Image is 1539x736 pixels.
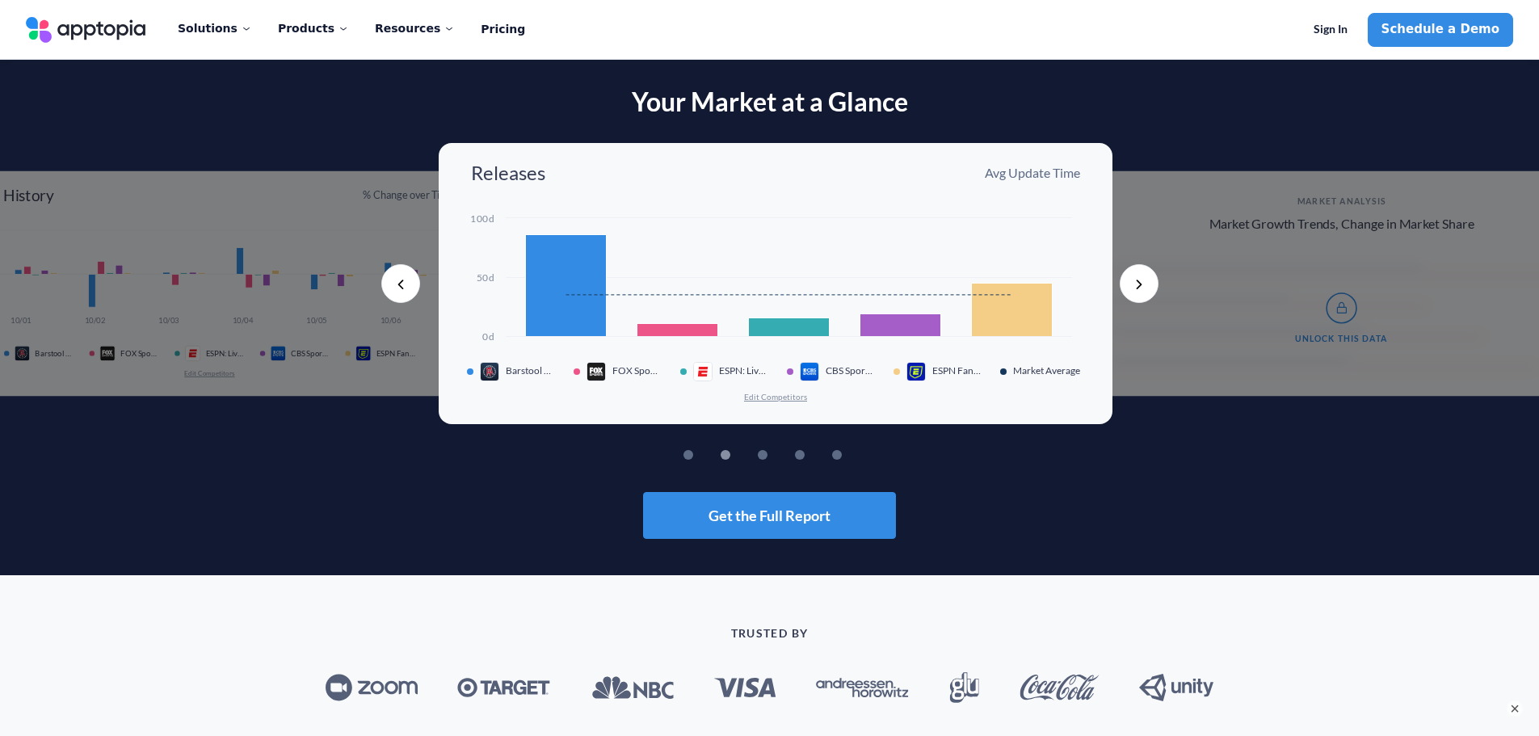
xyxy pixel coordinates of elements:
[800,362,819,381] img: app icon
[363,188,453,203] p: % Change over Time
[185,346,200,361] img: app icon
[15,346,30,361] img: app icon
[906,362,926,381] img: app icon
[816,678,909,698] img: Andreessen_Horowitz_new_logo.svg
[826,365,874,376] span: CBS Sports App: Scores & News
[587,362,612,381] div: app
[178,11,252,45] div: Solutions
[305,316,328,325] text: 10/05
[932,365,981,376] span: ESPN Fantasy Sports & More
[206,349,245,359] span: ESPN: Live Sports & Scores
[1300,13,1361,47] a: Sign In
[709,508,830,523] span: Get the Full Report
[99,346,115,361] img: app icon
[120,349,159,359] span: FOX Sports: Watch Live Games
[856,450,866,460] button: 5
[477,271,494,284] text: 50d
[743,391,808,402] button: Edit Competitors
[188,627,1352,640] p: TRUSTED BY
[643,492,896,539] button: Get the Full Report
[719,365,767,376] span: ESPN: Live Sports & Scores
[1020,675,1100,700] img: Coca-Cola_logo.svg
[1209,217,1474,231] p: Market Growth Trends, Change in Market Share
[380,316,402,325] text: 10/06
[381,264,420,303] button: Previous
[10,316,32,325] text: 10/01
[506,365,554,376] span: Barstool Sports
[819,450,829,460] button: 4
[481,13,525,47] a: Pricing
[482,330,494,343] text: 0d
[906,362,932,381] div: app
[291,349,330,359] span: CBS Sports App: Scores & News
[183,369,235,378] button: Edit Competitors
[1507,700,1523,717] button: ×
[271,346,286,361] img: app icon
[83,316,106,325] text: 10/02
[326,674,418,701] img: Zoom_logo.svg
[232,316,254,325] text: 10/04
[745,450,755,460] button: 2
[591,675,674,700] img: NBC_logo.svg
[612,365,661,376] span: FOX Sports: Watch Live Games
[15,346,36,361] div: app
[1297,197,1386,206] h3: Market Analysis
[471,212,494,225] text: 100d
[480,362,499,381] img: app icon
[693,362,719,381] div: app
[271,346,292,361] div: app
[355,346,371,361] img: app icon
[457,678,550,698] img: Target_logo.svg
[985,164,1080,182] p: Avg Update Time
[278,11,349,45] div: Products
[714,678,776,697] img: Visa_Inc._logo.svg
[1013,365,1084,376] span: Market Average
[708,450,717,460] button: 1
[35,349,74,359] span: Barstool Sports
[185,346,206,361] div: app
[1120,264,1158,303] button: Next
[480,362,506,381] div: app
[1314,23,1348,36] span: Sign In
[949,672,979,703] img: Glu_Mobile_logo.svg
[1368,13,1513,47] a: Schedule a Demo
[355,346,376,361] div: app
[1295,334,1387,343] span: Unlock This Data
[800,362,826,381] div: app
[1139,674,1213,701] img: Unity_Technologies_logo.svg
[782,450,792,460] button: 3
[375,11,455,45] div: Resources
[99,346,120,361] div: app
[693,362,713,381] img: app icon
[587,362,606,381] img: app icon
[376,349,415,359] span: ESPN Fantasy Sports & More
[158,316,180,325] text: 10/03
[471,162,545,183] h3: Releases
